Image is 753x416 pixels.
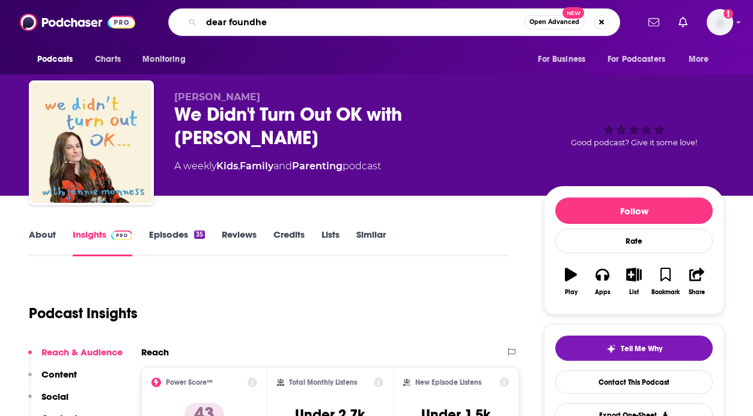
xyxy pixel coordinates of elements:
[595,289,611,296] div: Apps
[273,160,292,172] span: and
[555,197,713,224] button: Follow
[674,12,692,32] a: Show notifications dropdown
[681,260,713,303] button: Share
[322,229,340,256] a: Lists
[292,160,343,172] a: Parenting
[29,304,138,322] h1: Podcast Insights
[28,346,123,369] button: Reach & Audience
[141,346,169,358] h2: Reach
[544,91,724,166] div: Good podcast? Give it some love!
[618,260,650,303] button: List
[538,51,585,68] span: For Business
[565,289,578,296] div: Play
[216,160,238,172] a: Kids
[41,369,77,380] p: Content
[29,229,56,256] a: About
[680,48,724,71] button: open menu
[689,289,705,296] div: Share
[174,91,260,103] span: [PERSON_NAME]
[608,51,665,68] span: For Podcasters
[707,9,733,35] span: Logged in as autumncomm
[149,229,205,256] a: Episodes35
[555,370,713,394] a: Contact This Podcast
[174,159,381,173] div: A weekly podcast
[95,51,121,68] span: Charts
[555,260,587,303] button: Play
[201,13,524,32] input: Search podcasts, credits, & more...
[629,289,639,296] div: List
[555,229,713,253] div: Rate
[707,9,733,35] button: Show profile menu
[41,346,123,358] p: Reach & Audience
[194,231,205,239] div: 35
[289,378,357,387] h2: Total Monthly Listens
[273,229,305,256] a: Credits
[73,229,132,256] a: InsightsPodchaser Pro
[555,336,713,361] button: tell me why sparkleTell Me Why
[111,231,132,240] img: Podchaser Pro
[37,51,73,68] span: Podcasts
[238,160,240,172] span: ,
[41,391,69,402] p: Social
[587,260,618,303] button: Apps
[707,9,733,35] img: User Profile
[524,15,585,29] button: Open AdvancedNew
[20,11,135,34] img: Podchaser - Follow, Share and Rate Podcasts
[134,48,201,71] button: open menu
[621,344,662,354] span: Tell Me Why
[571,138,697,147] span: Good podcast? Give it some love!
[240,160,273,172] a: Family
[415,378,481,387] h2: New Episode Listens
[651,289,680,296] div: Bookmark
[644,12,664,32] a: Show notifications dropdown
[31,83,151,203] img: We Didn't Turn Out OK with Jennie Monness
[650,260,681,303] button: Bookmark
[600,48,683,71] button: open menu
[28,391,69,413] button: Social
[529,48,600,71] button: open menu
[142,51,185,68] span: Monitoring
[724,9,733,19] svg: Add a profile image
[562,7,584,19] span: New
[29,48,88,71] button: open menu
[689,51,709,68] span: More
[28,369,77,391] button: Content
[166,378,213,387] h2: Power Score™
[222,229,257,256] a: Reviews
[168,8,620,36] div: Search podcasts, credits, & more...
[606,344,616,354] img: tell me why sparkle
[529,19,579,25] span: Open Advanced
[87,48,128,71] a: Charts
[356,229,386,256] a: Similar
